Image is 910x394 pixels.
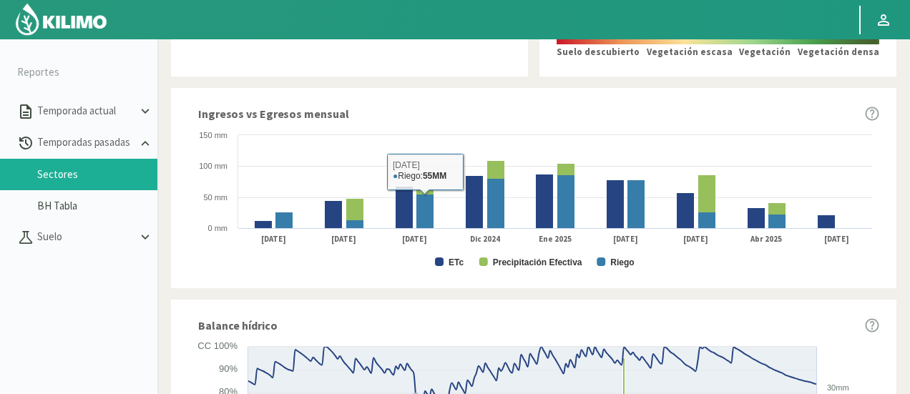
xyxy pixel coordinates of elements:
[610,257,634,267] text: Riego
[34,229,137,245] p: Suelo
[824,234,849,245] text: [DATE]
[613,234,638,245] text: [DATE]
[557,45,640,59] p: Suelo descubierto
[739,45,791,59] p: Vegetación
[199,162,227,170] text: 100 mm
[37,168,157,181] a: Sectores
[402,234,427,245] text: [DATE]
[34,134,137,151] p: Temporadas pasadas
[261,234,286,245] text: [DATE]
[493,257,582,267] text: Precipitación Efectiva
[197,340,238,351] text: CC 100%
[539,234,572,244] text: Ene 2025
[750,234,782,244] text: Abr 2025
[647,45,733,59] p: Vegetación escasa
[449,257,464,267] text: ETc
[199,131,227,139] text: 150 mm
[331,234,356,245] text: [DATE]
[198,317,278,334] span: Balance hídrico
[683,234,708,245] text: [DATE]
[470,234,500,244] text: Dic 2024
[827,383,849,392] text: 30mm
[14,2,108,36] img: Kilimo
[203,193,227,202] text: 50 mm
[208,224,228,232] text: 0 mm
[798,45,879,59] p: Vegetación densa
[219,363,238,374] text: 90%
[198,105,348,122] span: Ingresos vs Egresos mensual
[37,200,157,212] a: BH Tabla
[34,103,137,119] p: Temporada actual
